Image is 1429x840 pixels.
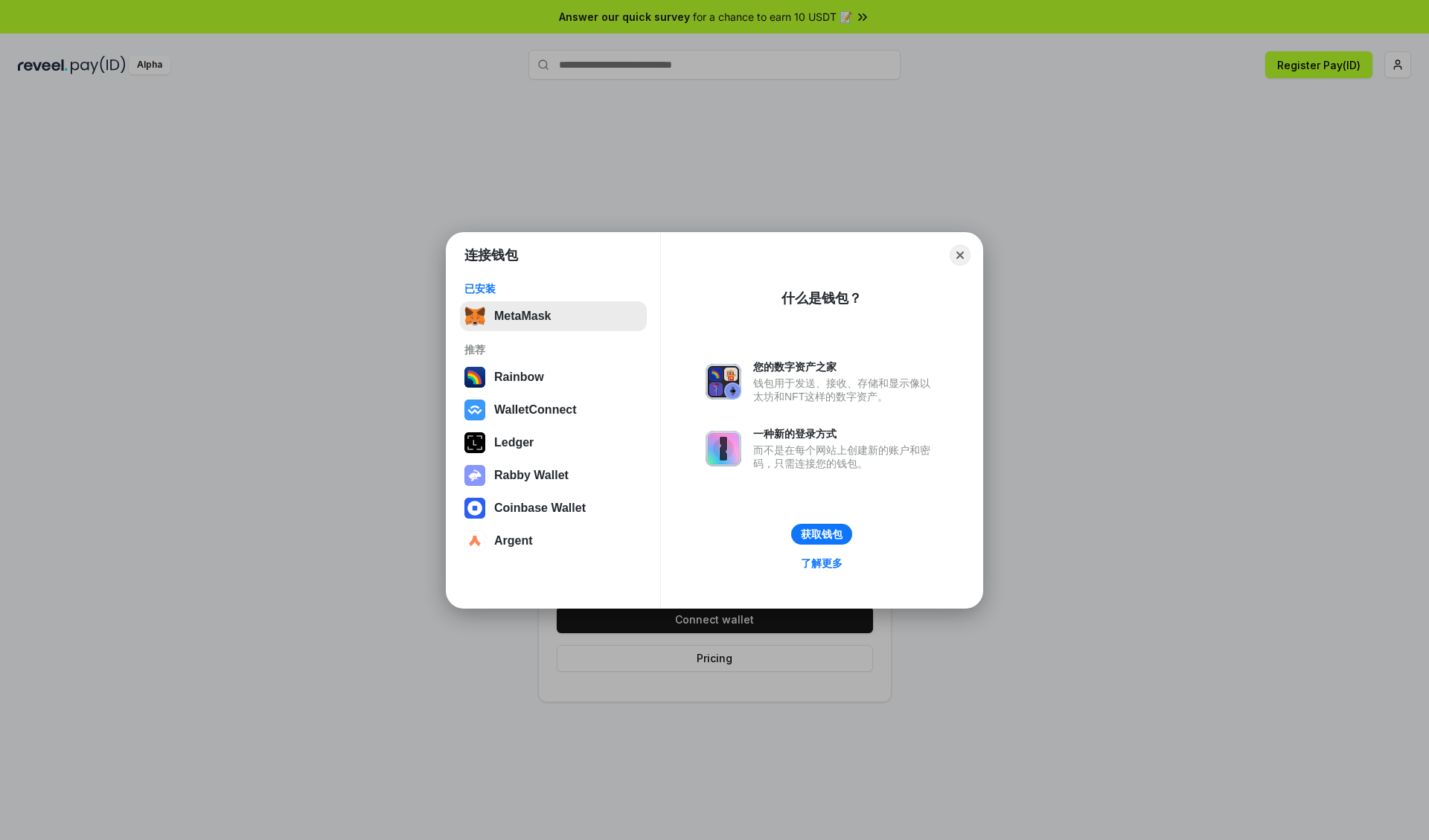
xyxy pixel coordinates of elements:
[801,557,843,570] div: 了解更多
[464,400,485,420] img: svg+xml,%3Csvg%20width%3D%2228%22%20height%3D%2228%22%20viewBox%3D%220%200%2028%2028%22%20fill%3D...
[464,498,485,519] img: svg+xml,%3Csvg%20width%3D%2228%22%20height%3D%2228%22%20viewBox%3D%220%200%2028%2028%22%20fill%3D...
[801,528,843,541] div: 获取钱包
[464,282,642,295] div: 已安装
[460,493,647,523] button: Coinbase Wallet
[460,526,647,556] button: Argent
[464,432,485,453] img: svg+xml,%3Csvg%20xmlns%3D%22http%3A%2F%2Fwww.w3.org%2F2000%2Fsvg%22%20width%3D%2228%22%20height%3...
[706,364,741,400] img: svg+xml,%3Csvg%20xmlns%3D%22http%3A%2F%2Fwww.w3.org%2F2000%2Fsvg%22%20fill%3D%22none%22%20viewBox...
[464,367,485,388] img: svg+xml,%3Csvg%20width%3D%22120%22%20height%3D%22120%22%20viewBox%3D%220%200%20120%20120%22%20fil...
[494,469,569,482] div: Rabby Wallet
[792,554,851,573] a: 了解更多
[464,343,642,356] div: 推荐
[460,362,647,392] button: Rainbow
[494,534,533,548] div: Argent
[464,465,485,486] img: svg+xml,%3Csvg%20xmlns%3D%22http%3A%2F%2Fwww.w3.org%2F2000%2Fsvg%22%20fill%3D%22none%22%20viewBox...
[464,530,485,551] img: svg+xml,%3Csvg%20width%3D%2228%22%20height%3D%2228%22%20viewBox%3D%220%200%2028%2028%22%20fill%3D...
[460,428,647,458] button: Ledger
[781,289,862,307] div: 什么是钱包？
[791,524,852,545] button: 获取钱包
[494,310,551,323] div: MetaMask
[460,301,647,331] button: MetaMask
[950,245,971,266] button: Close
[494,403,577,417] div: WalletConnect
[494,371,544,384] div: Rainbow
[706,431,741,467] img: svg+xml,%3Csvg%20xmlns%3D%22http%3A%2F%2Fwww.w3.org%2F2000%2Fsvg%22%20fill%3D%22none%22%20viewBox...
[753,376,938,403] div: 钱包用于发送、接收、存储和显示像以太坊和NFT这样的数字资产。
[460,395,647,425] button: WalletConnect
[464,246,518,264] h1: 连接钱包
[494,501,586,515] div: Coinbase Wallet
[464,306,485,327] img: svg+xml,%3Csvg%20fill%3D%22none%22%20height%3D%2233%22%20viewBox%3D%220%200%2035%2033%22%20width%...
[460,461,647,490] button: Rabby Wallet
[753,443,938,470] div: 而不是在每个网站上创建新的账户和密码，只需连接您的钱包。
[494,436,534,449] div: Ledger
[753,427,938,440] div: 一种新的登录方式
[753,360,938,373] div: 您的数字资产之家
